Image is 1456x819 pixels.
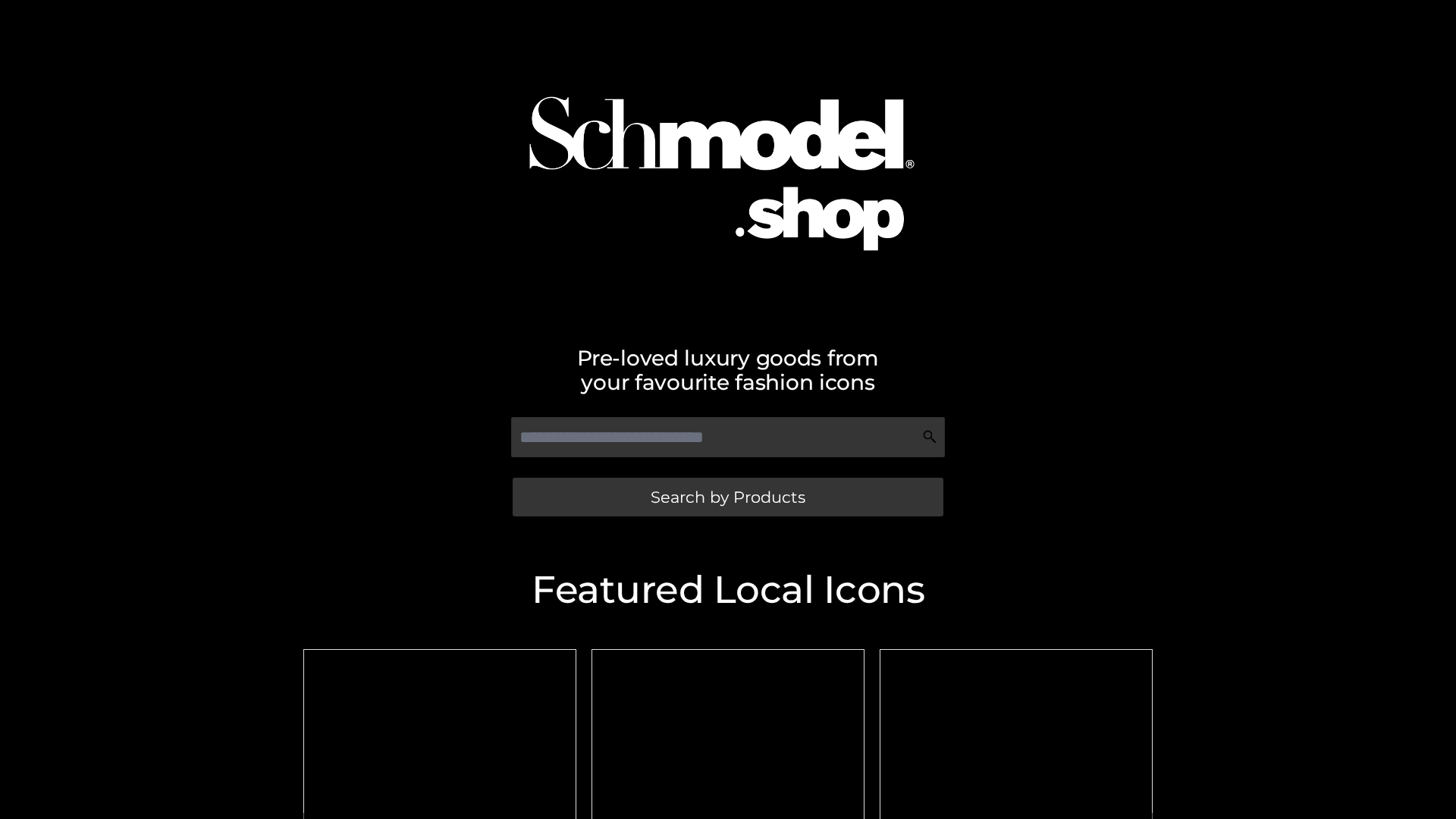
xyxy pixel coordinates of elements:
span: Search by Products [651,489,805,505]
h2: Featured Local Icons​ [296,571,1160,609]
a: Search by Products [513,478,943,516]
h2: Pre-loved luxury goods from your favourite fashion icons [296,346,1160,394]
img: Search Icon [922,429,937,444]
